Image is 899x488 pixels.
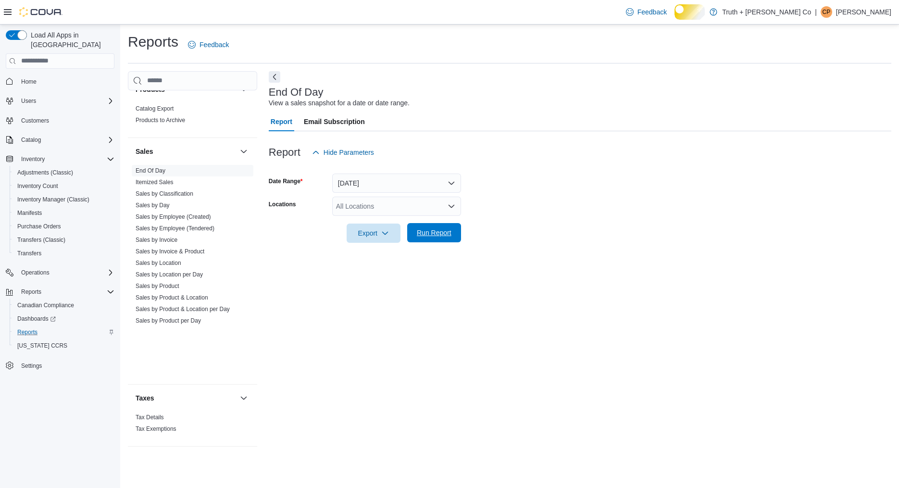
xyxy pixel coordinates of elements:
button: Settings [2,358,118,372]
button: Inventory [17,153,49,165]
span: Feedback [637,7,667,17]
button: Taxes [238,392,250,404]
span: Inventory Count [13,180,114,192]
span: Transfers (Classic) [13,234,114,246]
button: Customers [2,113,118,127]
span: [US_STATE] CCRS [17,342,67,350]
h3: Taxes [136,393,154,403]
span: Feedback [200,40,229,50]
button: Catalog [2,133,118,147]
span: Canadian Compliance [17,301,74,309]
img: Cova [19,7,62,17]
button: Manifests [10,206,118,220]
button: Sales [238,146,250,157]
span: Inventory Manager (Classic) [17,196,89,203]
span: Catalog [21,136,41,144]
button: Taxes [136,393,236,403]
span: Manifests [17,209,42,217]
label: Locations [269,200,296,208]
p: | [815,6,817,18]
button: Transfers (Classic) [10,233,118,247]
span: Adjustments (Classic) [13,167,114,178]
div: Sales [128,165,257,384]
button: Products [238,84,250,95]
a: Inventory Count [13,180,62,192]
a: Tax Exemptions [136,425,176,432]
span: Sales by Employee (Created) [136,213,211,221]
h1: Reports [128,32,178,51]
span: Dashboards [17,315,56,323]
a: Sales by Location [136,260,181,266]
a: Products to Archive [136,117,185,124]
span: Sales by Day [136,201,170,209]
button: Next [269,71,280,83]
span: Tax Exemptions [136,425,176,433]
a: Sales by Invoice & Product [136,248,204,255]
span: Inventory Count [17,182,58,190]
span: Email Subscription [304,112,365,131]
nav: Complex example [6,71,114,398]
a: Sales by Employee (Created) [136,213,211,220]
a: Purchase Orders [13,221,65,232]
button: Reports [10,325,118,339]
button: Inventory [2,152,118,166]
a: Dashboards [13,313,60,325]
span: Reports [17,328,37,336]
span: Sales by Location per Day [136,271,203,278]
span: Washington CCRS [13,340,114,351]
button: [US_STATE] CCRS [10,339,118,352]
span: Products to Archive [136,116,185,124]
a: Sales by Product per Day [136,317,201,324]
a: Itemized Sales [136,179,174,186]
span: Sales by Product per Day [136,317,201,325]
span: Catalog [17,134,114,146]
button: Sales [136,147,236,156]
span: Reports [17,286,114,298]
a: Sales by Invoice [136,237,177,243]
span: Report [271,112,292,131]
span: Itemized Sales [136,178,174,186]
input: Dark Mode [674,4,705,19]
span: CP [823,6,831,18]
a: Feedback [622,2,671,22]
h3: End Of Day [269,87,324,98]
a: [US_STATE] CCRS [13,340,71,351]
button: Transfers [10,247,118,260]
a: Sales by Employee (Tendered) [136,225,214,232]
a: Home [17,76,40,88]
button: Purchase Orders [10,220,118,233]
a: End Of Day [136,167,165,174]
span: Sales by Product & Location per Day [136,305,230,313]
a: Canadian Compliance [13,300,78,311]
button: Adjustments (Classic) [10,166,118,179]
span: Customers [21,117,49,125]
span: Dashboards [13,313,114,325]
a: Manifests [13,207,46,219]
span: Sales by Product & Location [136,294,208,301]
span: Transfers (Classic) [17,236,65,244]
button: Users [17,95,40,107]
button: Inventory Count [10,179,118,193]
span: Purchase Orders [13,221,114,232]
span: Inventory [21,155,45,163]
span: Customers [17,114,114,126]
a: Customers [17,115,53,126]
a: Settings [17,360,46,372]
span: Operations [21,269,50,276]
a: Sales by Classification [136,190,193,197]
a: Feedback [184,35,233,54]
span: Export [352,224,395,243]
a: Reports [13,326,41,338]
div: View a sales snapshot for a date or date range. [269,98,410,108]
a: Transfers (Classic) [13,234,69,246]
span: Sales by Product [136,282,179,290]
a: Sales by Product & Location per Day [136,306,230,313]
span: Inventory [17,153,114,165]
span: Purchase Orders [17,223,61,230]
a: Sales by Product & Location [136,294,208,301]
a: Sales by Day [136,202,170,209]
p: Truth + [PERSON_NAME] Co [722,6,811,18]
